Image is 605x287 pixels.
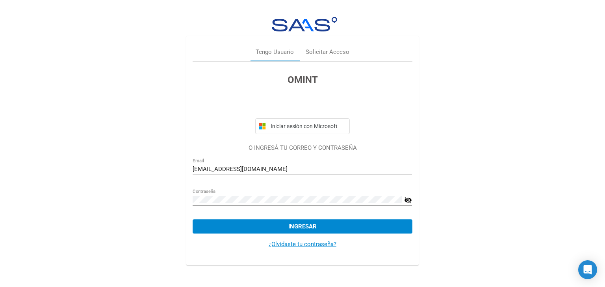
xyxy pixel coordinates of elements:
h3: OMINT [193,73,412,87]
iframe: Botón Iniciar sesión con Google [251,96,354,113]
div: Solicitar Acceso [306,48,349,57]
div: Tengo Usuario [256,48,294,57]
span: Iniciar sesión con Microsoft [269,123,346,129]
mat-icon: visibility_off [404,195,412,205]
button: Ingresar [193,219,412,234]
button: Iniciar sesión con Microsoft [255,118,350,134]
p: O INGRESÁ TU CORREO Y CONTRASEÑA [193,143,412,153]
a: ¿Olvidaste tu contraseña? [269,241,336,248]
span: Ingresar [288,223,317,230]
div: Open Intercom Messenger [578,260,597,279]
